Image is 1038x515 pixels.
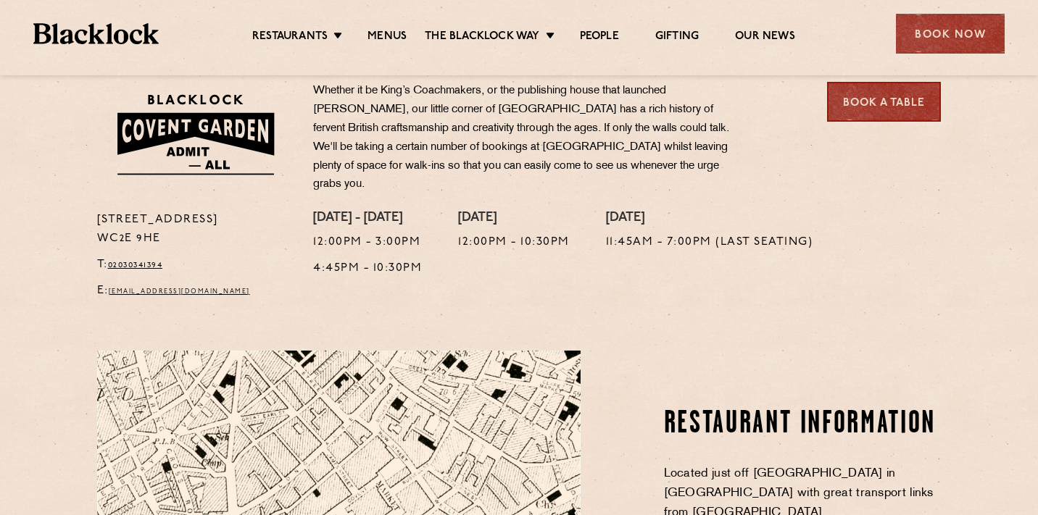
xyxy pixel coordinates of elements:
a: Book a Table [827,82,941,122]
img: BLA_1470_CoventGarden_Website_Solid.svg [97,82,292,187]
h4: [DATE] [606,211,813,227]
a: [EMAIL_ADDRESS][DOMAIN_NAME] [109,288,250,295]
img: BL_Textured_Logo-footer-cropped.svg [33,23,159,44]
a: Gifting [655,30,699,46]
p: Whether it be King’s Coachmakers, or the publishing house that launched [PERSON_NAME], our little... [313,82,741,194]
a: 02030341394 [108,261,163,269]
p: E: [97,282,292,301]
h4: [DATE] [458,211,570,227]
p: 12:00pm - 10:30pm [458,233,570,252]
p: 12:00pm - 3:00pm [313,233,422,252]
a: Our News [735,30,795,46]
h4: [DATE] - [DATE] [313,211,422,227]
a: Restaurants [252,30,328,46]
div: Book Now [896,14,1005,54]
h2: Restaurant information [664,406,942,443]
p: 11:45am - 7:00pm (Last Seating) [606,233,813,252]
a: The Blacklock Way [425,30,539,46]
p: 4:45pm - 10:30pm [313,259,422,278]
p: [STREET_ADDRESS] WC2E 9HE [97,211,292,248]
p: T: [97,256,292,275]
a: People [580,30,619,46]
a: Menus [368,30,407,46]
